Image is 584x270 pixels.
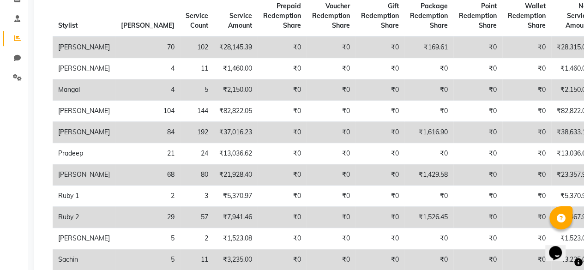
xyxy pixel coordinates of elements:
td: ₹0 [502,58,551,79]
td: ₹0 [502,79,551,101]
td: ₹0 [404,143,453,164]
td: ₹0 [307,143,355,164]
td: ₹0 [404,101,453,122]
td: [PERSON_NAME] [53,58,115,79]
td: ₹21,928.40 [214,164,258,186]
td: ₹13,036.62 [214,143,258,164]
td: 11 [180,58,214,79]
td: ₹82,822.05 [214,101,258,122]
td: 5 [180,79,214,101]
td: ₹0 [258,143,307,164]
td: ₹0 [404,58,453,79]
td: ₹0 [307,79,355,101]
td: ₹0 [258,207,307,228]
td: 3 [180,186,214,207]
td: 29 [115,207,180,228]
td: ₹0 [502,164,551,186]
td: [PERSON_NAME] [53,36,115,58]
td: ₹0 [258,101,307,122]
td: ₹0 [502,36,551,58]
td: ₹2,150.00 [214,79,258,101]
span: Gift Redemption Share [361,2,399,30]
td: 21 [115,143,180,164]
td: ₹0 [355,228,404,249]
td: ₹0 [307,101,355,122]
td: ₹0 [258,164,307,186]
td: ₹1,526.45 [404,207,453,228]
td: ₹1,429.58 [404,164,453,186]
td: 4 [115,58,180,79]
td: [PERSON_NAME] [53,101,115,122]
td: Ruby 1 [53,186,115,207]
td: [PERSON_NAME] [53,164,115,186]
td: ₹0 [258,186,307,207]
td: 104 [115,101,180,122]
span: Service Count [186,12,208,30]
td: 4 [115,79,180,101]
td: Ruby 2 [53,207,115,228]
td: 2 [115,186,180,207]
td: ₹0 [355,164,404,186]
td: ₹0 [307,228,355,249]
td: ₹0 [307,186,355,207]
td: ₹0 [258,79,307,101]
span: [PERSON_NAME] [121,21,175,30]
td: ₹1,460.00 [214,58,258,79]
td: ₹0 [258,36,307,58]
td: ₹0 [502,101,551,122]
td: ₹0 [355,186,404,207]
td: ₹0 [258,228,307,249]
td: 84 [115,122,180,143]
td: 192 [180,122,214,143]
td: ₹28,145.39 [214,36,258,58]
td: ₹7,941.46 [214,207,258,228]
td: ₹0 [258,122,307,143]
td: ₹0 [307,207,355,228]
td: ₹0 [355,36,404,58]
td: ₹37,016.23 [214,122,258,143]
td: ₹0 [502,228,551,249]
td: ₹0 [453,164,502,186]
td: 24 [180,143,214,164]
td: ₹0 [453,58,502,79]
td: 144 [180,101,214,122]
td: ₹0 [355,143,404,164]
td: ₹0 [355,207,404,228]
td: ₹0 [453,143,502,164]
td: ₹0 [404,79,453,101]
td: Mangal [53,79,115,101]
td: ₹0 [453,228,502,249]
td: ₹0 [502,186,551,207]
td: 80 [180,164,214,186]
td: ₹0 [404,228,453,249]
td: 57 [180,207,214,228]
td: ₹0 [404,186,453,207]
td: ₹0 [502,143,551,164]
td: ₹5,370.97 [214,186,258,207]
td: 68 [115,164,180,186]
td: ₹0 [355,79,404,101]
iframe: chat widget [545,233,575,261]
td: ₹0 [502,122,551,143]
td: ₹0 [355,101,404,122]
span: Wallet Redemption Share [508,2,546,30]
td: ₹0 [453,79,502,101]
td: ₹0 [453,186,502,207]
span: Service Amount [228,12,252,30]
span: Voucher Redemption Share [312,2,350,30]
td: 102 [180,36,214,58]
span: Package Redemption Share [410,2,448,30]
td: ₹0 [307,122,355,143]
td: 70 [115,36,180,58]
span: Stylist [58,21,78,30]
td: ₹0 [307,164,355,186]
td: [PERSON_NAME] [53,122,115,143]
td: ₹0 [453,101,502,122]
td: ₹0 [453,36,502,58]
td: Pradeep [53,143,115,164]
td: ₹0 [307,36,355,58]
span: Prepaid Redemption Share [263,2,301,30]
td: [PERSON_NAME] [53,228,115,249]
td: ₹0 [355,122,404,143]
span: Point Redemption Share [459,2,497,30]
